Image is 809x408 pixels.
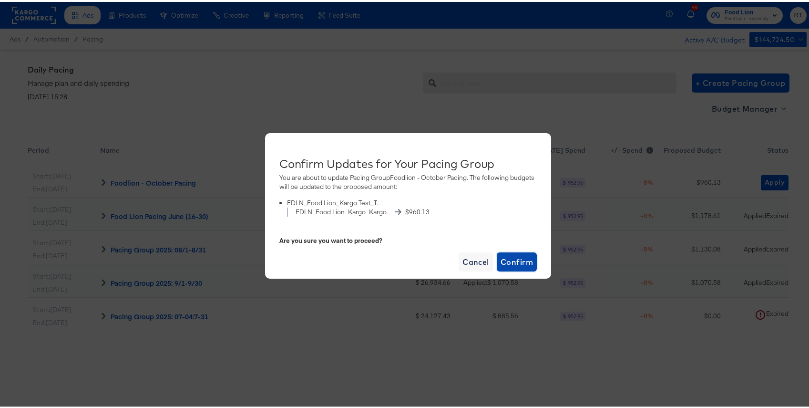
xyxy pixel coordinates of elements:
[279,155,537,168] div: Confirm Updates for Your Pacing Group
[279,171,537,222] div: You are about to update Pacing Group Foodlion - October Pacing . The following budgets will be up...
[497,251,537,270] button: Confirm
[287,197,382,206] div: FDLN_Food Lion_Kargo Test_Traffic_Brand Initiative_March_3.1.25-3.31.25
[405,206,430,215] span: $ 960.13
[501,253,533,267] span: Confirm
[279,234,537,243] div: Are you sure you want to proceed?
[462,253,489,267] span: Cancel
[296,206,391,215] span: FDLN_Food Lion_Kargo_Kargo Test Budgeting_Traffic_Incremental_March_3.1.25_3.31.25
[459,251,493,270] button: Cancel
